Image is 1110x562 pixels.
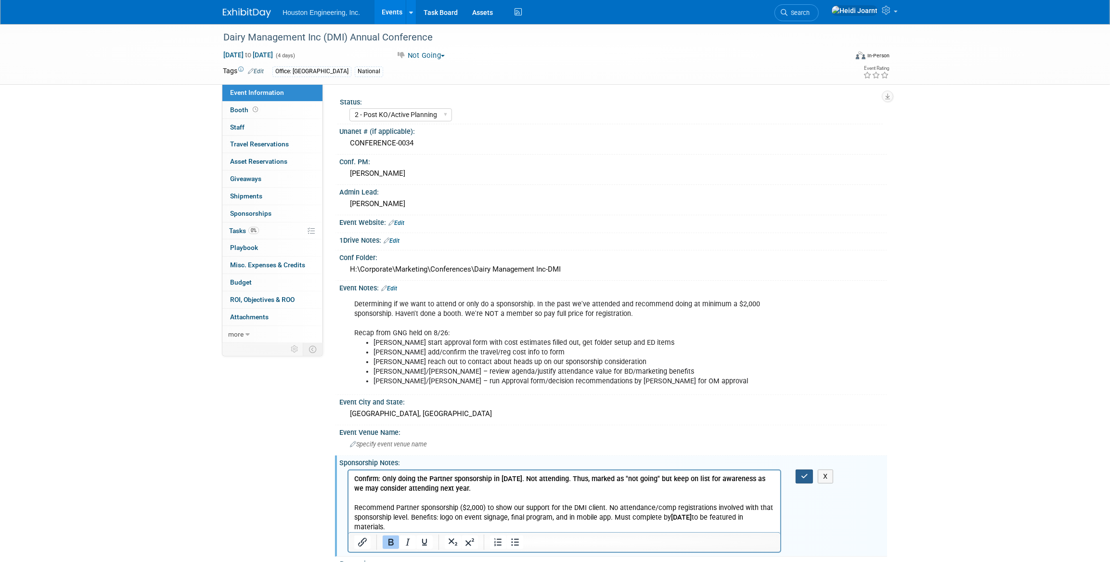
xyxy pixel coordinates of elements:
td: Toggle Event Tabs [303,343,323,355]
div: National [355,66,383,77]
div: Status: [340,95,883,107]
div: Event Website: [339,215,887,228]
td: Tags [223,66,264,77]
a: Budget [222,274,323,291]
span: Staff [230,123,245,131]
span: Specify event venue name [350,441,427,448]
span: Shipments [230,192,262,200]
span: ROI, Objectives & ROO [230,296,295,303]
span: Travel Reservations [230,140,289,148]
div: Dairy Management Inc (DMI) Annual Conference [220,29,833,46]
a: Sponsorships [222,205,323,222]
div: [PERSON_NAME] [347,196,880,211]
a: Staff [222,119,323,136]
img: Format-Inperson.png [856,52,865,59]
div: Event Notes: [339,281,887,293]
img: ExhibitDay [223,8,271,18]
a: Edit [381,285,397,292]
a: Event Information [222,84,323,101]
span: Attachments [230,313,269,321]
span: Budget [230,278,252,286]
li: [PERSON_NAME]/[PERSON_NAME] – review agenda/justify attendance value for BD/marketing benefits [374,367,775,377]
span: Giveaways [230,175,261,183]
iframe: Rich Text Area [348,471,780,532]
button: Bullet list [507,536,523,549]
a: Giveaways [222,170,323,187]
button: Underline [416,536,433,549]
span: [DATE] [DATE] [223,51,273,59]
img: Heidi Joarnt [831,5,878,16]
span: Houston Engineering, Inc. [283,9,360,16]
a: Edit [248,68,264,75]
button: X [818,470,833,484]
span: (4 days) [275,52,295,59]
button: Italic [400,536,416,549]
button: Subscript [445,536,461,549]
a: Search [774,4,819,21]
div: Event Rating [863,66,889,71]
a: Asset Reservations [222,153,323,170]
div: Determining if we want to attend or only do a sponsorship. In the past we've attended and recomme... [348,295,781,392]
div: Event City and State: [339,395,887,407]
a: Shipments [222,188,323,205]
span: Playbook [230,244,258,251]
div: H:\Corporate\Marketing\Conferences\Dairy Management Inc-DMI [347,262,880,277]
span: Booth [230,106,260,114]
button: Bold [383,536,399,549]
a: Travel Reservations [222,136,323,153]
span: Tasks [229,227,259,235]
li: [PERSON_NAME] reach out to contact about heads up on our sponsorship consideration [374,357,775,367]
div: [GEOGRAPHIC_DATA], [GEOGRAPHIC_DATA] [347,406,880,421]
a: ROI, Objectives & ROO [222,291,323,308]
td: Personalize Event Tab Strip [286,343,303,355]
a: Booth [222,102,323,118]
span: 0% [248,227,259,234]
div: Conf. PM: [339,155,887,167]
a: Edit [388,220,404,226]
div: Conf Folder: [339,250,887,262]
span: Asset Reservations [230,157,287,165]
li: [PERSON_NAME] add/confirm the travel/reg cost info to form [374,348,775,357]
a: Attachments [222,309,323,326]
div: 1Drive Notes: [339,233,887,246]
div: Admin Lead: [339,185,887,197]
span: Event Information [230,89,284,96]
div: CONFERENCE-0034 [347,136,880,151]
a: Tasks0% [222,222,323,239]
a: more [222,326,323,343]
div: Event Venue Name: [339,425,887,437]
a: Playbook [222,239,323,256]
div: Office: [GEOGRAPHIC_DATA] [272,66,351,77]
button: Superscript [462,536,478,549]
a: Misc. Expenses & Credits [222,257,323,274]
button: Numbered list [490,536,506,549]
div: [PERSON_NAME] [347,166,880,181]
span: more [228,330,244,338]
div: In-Person [867,52,890,59]
button: Insert/edit link [354,536,371,549]
div: Event Format [790,50,890,65]
span: Search [787,9,810,16]
span: Booth not reserved yet [251,106,260,113]
a: Edit [384,237,400,244]
div: Sponsorship Notes: [339,456,887,468]
span: to [244,51,253,59]
span: Sponsorships [230,209,271,217]
li: [PERSON_NAME]/[PERSON_NAME] – run Approval form/decision recommendations by [PERSON_NAME] for OM ... [374,377,775,386]
button: Not Going [393,51,449,61]
div: Unanet # (if applicable): [339,124,887,136]
li: [PERSON_NAME] start approval form with cost estimates filled out, get folder setup and ED items [374,338,775,348]
span: Misc. Expenses & Credits [230,261,305,269]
